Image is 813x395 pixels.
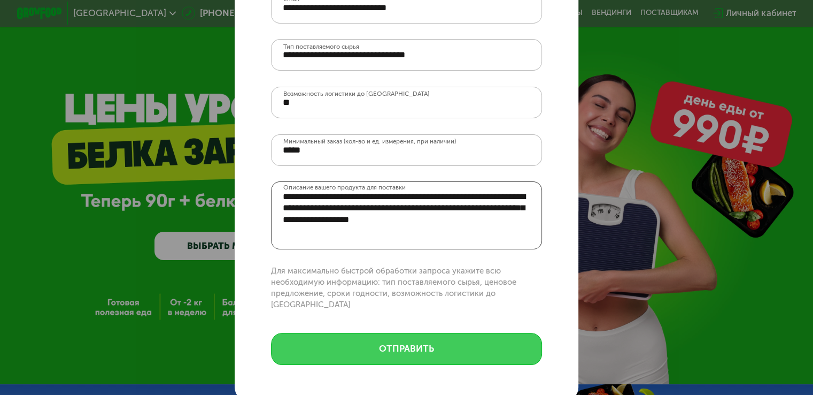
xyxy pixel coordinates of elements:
[283,91,430,97] label: Возможность логистики до [GEOGRAPHIC_DATA]
[271,265,542,311] p: Для максимально быстрой обработки запроса укажите всю необходимую информацию: тип поставляемого с...
[271,333,542,364] button: отправить
[283,139,456,145] label: Минимальный заказ (кол-во и ед. измерения, при наличии)
[283,44,359,50] label: Тип поставляемого сырья
[283,183,406,193] label: Описание вашего продукта для поставки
